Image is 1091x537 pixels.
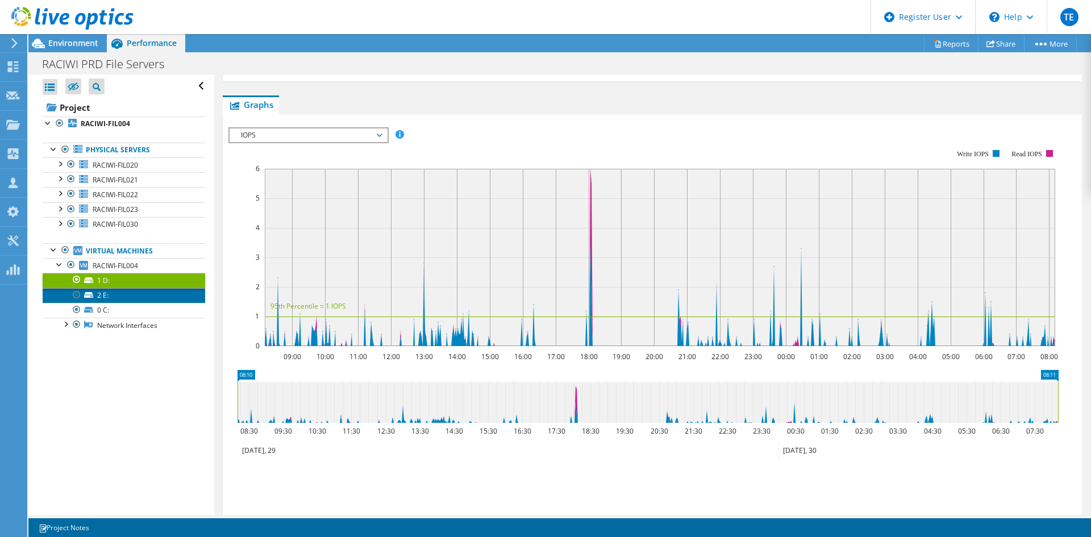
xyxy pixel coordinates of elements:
[349,352,367,361] text: 11:00
[992,426,1010,436] text: 06:30
[255,311,259,321] text: 1
[580,352,598,361] text: 18:00
[81,119,130,128] b: RACIWI-FIL004
[855,426,873,436] text: 02:30
[37,58,182,70] h1: RACIWI PRD File Servers
[448,352,466,361] text: 14:00
[93,160,138,170] span: RACIWI-FIL020
[43,303,205,318] a: 0 C:
[43,187,205,202] a: RACIWI-FIL022
[256,252,260,262] text: 3
[43,143,205,157] a: Physical Servers
[924,35,978,52] a: Reports
[235,128,381,142] span: IOPS
[613,352,630,361] text: 19:00
[719,426,736,436] text: 22:30
[480,426,497,436] text: 15:30
[256,223,260,232] text: 4
[924,426,942,436] text: 04:30
[957,150,989,158] text: Write IOPS
[514,426,531,436] text: 16:30
[48,38,98,48] span: Environment
[43,273,205,288] a: 1 D:
[685,426,702,436] text: 21:30
[93,261,138,270] span: RACIWI-FIL004
[1040,352,1058,361] text: 08:00
[43,116,205,131] a: RACIWI-FIL004
[43,258,205,273] a: RACIWI-FIL004
[343,426,360,436] text: 11:30
[975,352,993,361] text: 06:00
[228,99,273,110] span: Graphs
[810,352,828,361] text: 01:00
[753,426,771,436] text: 23:30
[274,426,292,436] text: 09:30
[1012,150,1043,158] text: Read IOPS
[1060,8,1078,26] span: TE
[1024,35,1077,52] a: More
[43,243,205,258] a: Virtual Machines
[270,301,346,311] text: 95th Percentile = 1 IOPS
[787,426,805,436] text: 00:30
[43,157,205,172] a: RACIWI-FIL020
[284,352,301,361] text: 09:00
[43,172,205,187] a: RACIWI-FIL021
[548,426,565,436] text: 17:30
[240,426,258,436] text: 08:30
[377,426,395,436] text: 12:30
[317,352,334,361] text: 10:00
[43,202,205,217] a: RACIWI-FIL023
[93,219,138,229] span: RACIWI-FIL030
[646,352,663,361] text: 20:00
[256,341,260,351] text: 0
[616,426,634,436] text: 19:30
[93,205,138,214] span: RACIWI-FIL023
[514,352,532,361] text: 16:00
[821,426,839,436] text: 01:30
[843,352,861,361] text: 02:00
[445,426,463,436] text: 14:30
[744,352,762,361] text: 23:00
[43,98,205,116] a: Project
[382,352,400,361] text: 12:00
[889,426,907,436] text: 03:30
[547,352,565,361] text: 17:00
[678,352,696,361] text: 21:00
[958,426,976,436] text: 05:30
[582,426,599,436] text: 18:30
[43,217,205,232] a: RACIWI-FIL030
[256,282,260,292] text: 2
[256,193,260,203] text: 5
[31,521,97,535] a: Project Notes
[256,164,260,173] text: 6
[978,35,1025,52] a: Share
[43,288,205,303] a: 2 E:
[777,352,795,361] text: 00:00
[942,352,960,361] text: 05:00
[415,352,433,361] text: 13:00
[127,38,177,48] span: Performance
[411,426,429,436] text: 13:30
[93,190,138,199] span: RACIWI-FIL022
[876,352,894,361] text: 03:00
[711,352,729,361] text: 22:00
[481,352,499,361] text: 15:00
[43,318,205,332] a: Network Interfaces
[909,352,927,361] text: 04:00
[309,426,326,436] text: 10:30
[989,12,1000,22] svg: \n
[1007,352,1025,361] text: 07:00
[93,175,138,185] span: RACIWI-FIL021
[1026,426,1044,436] text: 07:30
[651,426,668,436] text: 20:30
